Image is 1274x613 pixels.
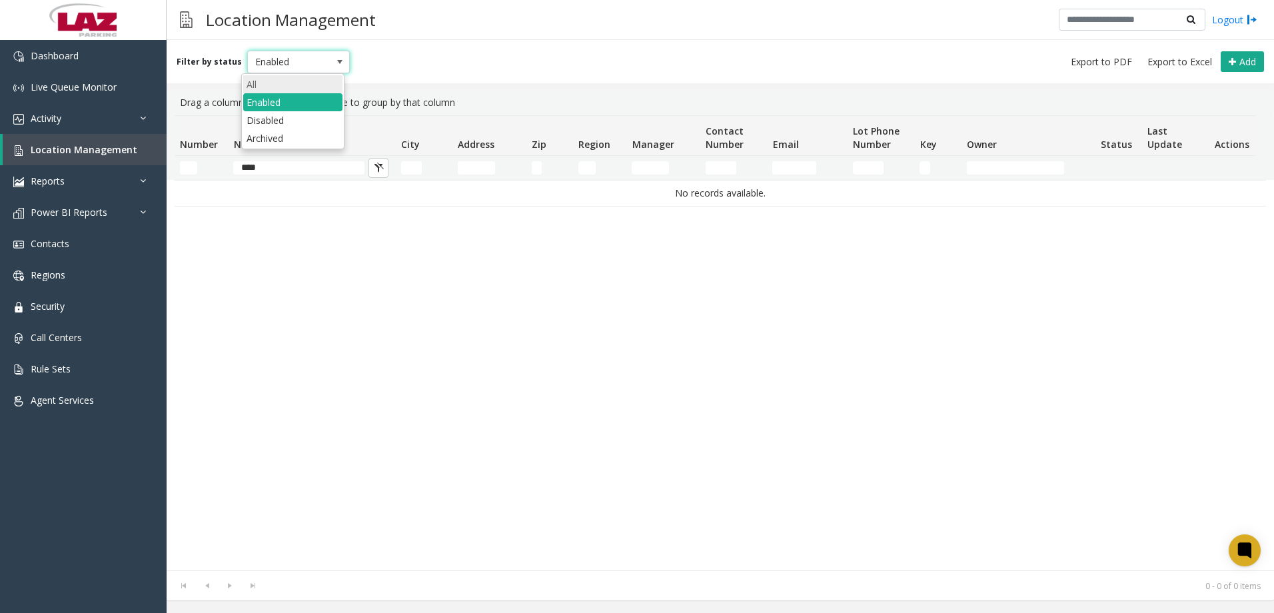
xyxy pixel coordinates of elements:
[13,177,24,187] img: 'icon'
[31,206,107,219] span: Power BI Reports
[13,145,24,156] img: 'icon'
[626,156,700,180] td: Manager Filter
[31,112,61,125] span: Activity
[13,364,24,375] img: 'icon'
[31,269,65,281] span: Regions
[396,156,452,180] td: City Filter
[1147,125,1182,151] span: Last Update
[31,81,117,93] span: Live Queue Monitor
[401,138,420,151] span: City
[31,300,65,312] span: Security
[632,161,669,175] input: Manager Filter
[273,580,1261,592] kendo-pager-info: 0 - 0 of 0 items
[175,90,1266,115] div: Drag a column header and drop it here to group by that column
[13,333,24,344] img: 'icon'
[31,175,65,187] span: Reports
[573,156,626,180] td: Region Filter
[1221,51,1264,73] button: Add
[31,143,137,156] span: Location Management
[177,56,242,68] label: Filter by status
[31,394,94,406] span: Agent Services
[1147,55,1212,69] span: Export to Excel
[180,161,197,175] input: Number Filter
[199,3,382,36] h3: Location Management
[31,49,79,62] span: Dashboard
[1209,116,1256,156] th: Actions
[13,208,24,219] img: 'icon'
[853,161,884,175] input: Lot Phone Number Filter
[1212,13,1257,27] a: Logout
[234,138,262,151] span: Name
[31,331,82,344] span: Call Centers
[13,114,24,125] img: 'icon'
[853,125,900,151] span: Lot Phone Number
[632,138,674,151] span: Manager
[1142,53,1217,71] button: Export to Excel
[1071,55,1132,69] span: Export to PDF
[243,129,342,147] li: Archived
[13,271,24,281] img: 'icon'
[706,125,744,151] span: Contact Number
[3,134,167,165] a: Location Management
[175,181,1266,206] td: No records available.
[368,158,388,178] button: Clear
[772,161,816,175] input: Email Filter
[13,239,24,250] img: 'icon'
[1247,13,1257,27] img: logout
[578,161,596,175] input: Region Filter
[458,161,495,175] input: Address Filter
[458,138,494,151] span: Address
[13,396,24,406] img: 'icon'
[1095,156,1142,180] td: Status Filter
[452,156,526,180] td: Address Filter
[31,237,69,250] span: Contacts
[228,156,395,180] td: Name Filter
[401,161,422,175] input: City Filter
[243,93,342,111] li: Enabled
[914,156,961,180] td: Key Filter
[1065,53,1137,71] button: Export to PDF
[967,161,1065,175] input: Owner Filter
[248,51,329,73] span: Enabled
[175,156,228,180] td: Number Filter
[1209,156,1256,180] td: Actions Filter
[13,83,24,93] img: 'icon'
[767,156,848,180] td: Email Filter
[967,138,997,151] span: Owner
[167,115,1274,570] div: Data table
[1095,116,1142,156] th: Status
[920,161,930,175] input: Key Filter
[31,362,71,375] span: Rule Sets
[1239,55,1256,68] span: Add
[180,3,193,36] img: pageIcon
[180,138,218,151] span: Number
[532,138,546,151] span: Zip
[773,138,799,151] span: Email
[706,161,736,175] input: Contact Number Filter
[1142,156,1209,180] td: Last Update Filter
[700,156,767,180] td: Contact Number Filter
[526,156,573,180] td: Zip Filter
[848,156,914,180] td: Lot Phone Number Filter
[13,51,24,62] img: 'icon'
[920,138,937,151] span: Key
[13,302,24,312] img: 'icon'
[532,161,542,175] input: Zip Filter
[243,111,342,129] li: Disabled
[578,138,610,151] span: Region
[243,75,342,93] li: All
[961,156,1095,180] td: Owner Filter
[233,161,364,175] input: Name Filter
